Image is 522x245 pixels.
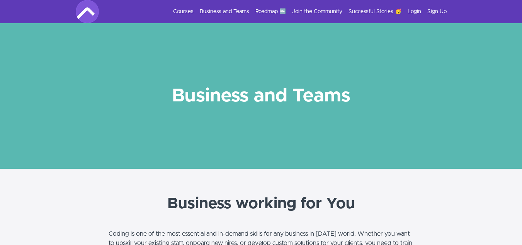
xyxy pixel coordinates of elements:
strong: Business working for You [167,196,355,211]
a: Login [408,8,421,15]
a: Join the Community [292,8,342,15]
a: Business and Teams [200,8,249,15]
a: Courses [173,8,194,15]
a: Sign Up [427,8,447,15]
strong: Business and Teams [172,87,350,105]
a: Successful Stories 🥳 [349,8,401,15]
a: Roadmap 🆕 [255,8,286,15]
